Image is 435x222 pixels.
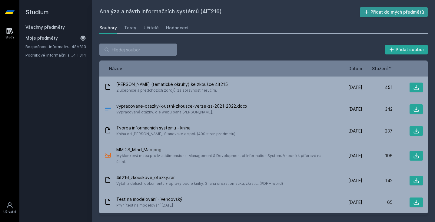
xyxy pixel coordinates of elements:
[109,65,122,72] button: Název
[362,153,393,159] div: 196
[372,65,388,72] span: Stažení
[25,35,58,41] span: Moje předměty
[116,202,182,208] span: První test na modelování [DATE]
[166,25,188,31] div: Hodnocení
[144,25,159,31] div: Učitelé
[73,53,86,57] a: 4IT314
[348,65,362,72] button: Datum
[385,45,428,54] button: Přidat soubor
[3,210,16,214] div: Uživatel
[348,106,362,112] span: [DATE]
[144,22,159,34] a: Učitelé
[1,199,18,217] a: Uživatel
[104,152,111,160] div: PNG
[25,44,72,50] a: Bezpečnost informačních systémů
[5,35,14,40] div: Study
[124,25,136,31] div: Testy
[362,178,393,184] div: 142
[99,7,360,17] h2: Analýza a návrh informačních systémů (4IT216)
[99,22,117,34] a: Soubory
[104,105,111,114] div: DOCX
[348,153,362,159] span: [DATE]
[348,199,362,205] span: [DATE]
[362,106,393,112] div: 342
[99,44,177,56] input: Hledej soubor
[348,84,362,90] span: [DATE]
[124,22,136,34] a: Testy
[25,24,65,30] a: Všechny předměty
[116,153,330,165] span: Myšlenková mapa pro Multidimensional Management & Development of Information System. Vhodné k pří...
[116,81,228,87] span: [PERSON_NAME] (tematické okruhy) ke zkoušce 4it215
[116,87,228,93] span: Z učebnice a předchozích zdrojů, za správnost neručím,
[116,103,247,109] span: vypracovane-otazky-k-ustni-zkousce-verze-zs-2021-2022.docx
[99,25,117,31] div: Soubory
[25,52,73,58] a: Podnikové informační systémy
[362,128,393,134] div: 237
[116,147,330,153] span: MMDIS_Mind_Map.png
[362,199,393,205] div: 65
[362,84,393,90] div: 451
[348,128,362,134] span: [DATE]
[116,181,283,187] span: Vytah z delsich dokumentu + opravy podle knihy. Snaha orezat omacku, zkratit.. (PDF + word)
[360,7,428,17] button: Přidat do mých předmětů
[116,109,247,115] span: Vypracované otázky, dle webu pana [PERSON_NAME].
[116,131,235,137] span: Kniha od [PERSON_NAME], Stanovske a spol. (400 stran predmetu)
[166,22,188,34] a: Hodnocení
[116,175,283,181] span: 4it216_zkouskove_otazky.rar
[348,178,362,184] span: [DATE]
[1,24,18,43] a: Study
[116,125,235,131] span: Tvorba informacnich systemu - kniha
[72,44,86,49] a: 4SA313
[116,196,182,202] span: Test na modelování - Vencovský
[372,65,393,72] button: Stažení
